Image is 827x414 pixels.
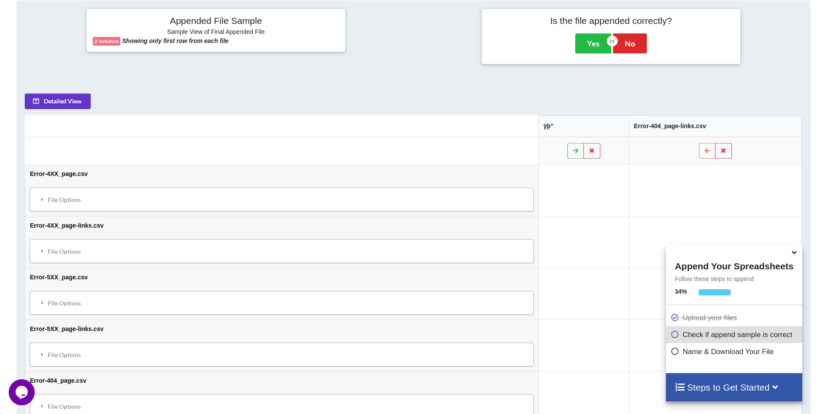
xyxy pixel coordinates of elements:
[33,345,531,364] div: File Options
[488,15,734,26] h4: Is the file appended correctly?
[25,93,91,109] button: Detailed View
[666,258,802,272] h4: Append Your Spreadsheets
[25,216,538,268] td: Error-4XX_page-links.csv
[675,288,687,295] b: 34 %
[666,275,802,283] p: Follow these steps to append
[629,116,801,137] th: Error-404_page-links.csv
[538,116,629,137] th: ÿþ"
[613,33,647,53] button: No
[25,319,538,371] td: Error-5XX_page-links.csv
[575,33,611,53] button: Yes
[9,379,36,405] iframe: chat widget
[33,242,531,260] div: File Options
[95,39,119,44] b: 2 columns
[33,190,531,209] div: File Options
[675,382,793,393] h4: Steps to Get Started
[93,28,339,37] h6: Sample View of Final Appended File
[670,346,800,357] p: Name & Download Your File
[670,312,800,323] p: Upload your files
[25,268,538,319] td: Error-5XX_page.csv
[93,15,339,27] h4: Appended File Sample
[670,329,800,340] p: Check if append sample is correct
[122,37,228,44] b: Showing only first row from each file
[33,294,531,312] div: File Options
[25,165,538,216] td: Error-4XX_page.csv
